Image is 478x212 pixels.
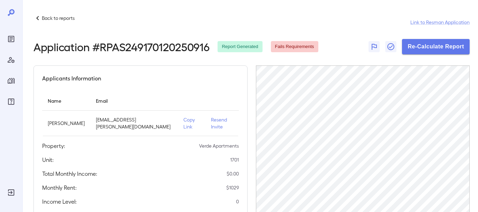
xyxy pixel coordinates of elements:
button: Flag Report [369,41,380,52]
button: Re-Calculate Report [402,39,470,54]
h5: Income Level: [42,197,77,206]
th: Name [42,91,90,111]
a: Link to Resman Application [410,19,470,26]
th: Email [90,91,178,111]
p: Copy Link [183,116,200,130]
p: 0 [236,198,239,205]
p: 1701 [230,156,239,163]
p: [EMAIL_ADDRESS][PERSON_NAME][DOMAIN_NAME] [96,116,172,130]
div: Log Out [6,187,17,198]
h5: Unit: [42,156,54,164]
p: Verde Apartments [199,142,239,149]
p: $ 1029 [226,184,239,191]
div: Reports [6,33,17,45]
table: simple table [42,91,239,136]
div: Manage Users [6,54,17,65]
p: Back to reports [42,15,75,22]
span: Report Generated [218,44,262,50]
div: Manage Properties [6,75,17,86]
h2: Application # RPAS249170120250916 [33,40,209,53]
div: FAQ [6,96,17,107]
h5: Property: [42,142,65,150]
p: [PERSON_NAME] [48,120,85,127]
h5: Monthly Rent: [42,183,77,192]
h5: Applicants Information [42,74,101,83]
button: Close Report [385,41,396,52]
h5: Total Monthly Income: [42,170,97,178]
span: Fails Requirements [271,44,318,50]
p: $ 0.00 [227,170,239,177]
p: Resend Invite [211,116,233,130]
